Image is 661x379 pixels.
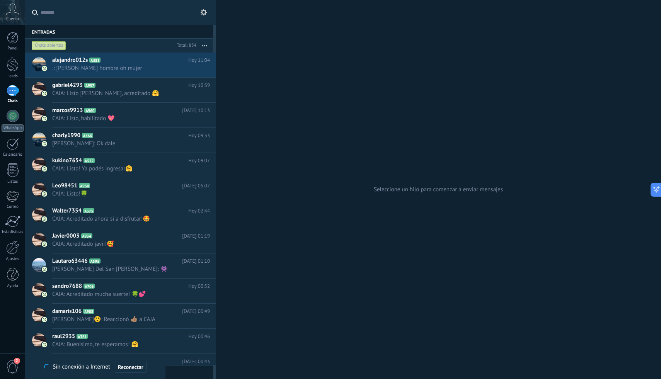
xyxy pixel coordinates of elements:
[52,291,195,298] span: CAJA: Acreditado mucha suerte! 🍀💕
[32,41,66,50] div: Chats abiertos
[25,53,216,77] a: alejandro012s A383 Hoy 11:04 .: [PERSON_NAME] hombre oh mujer
[115,361,147,373] button: Reconectar
[6,17,19,22] span: Cuenta
[25,78,216,102] a: gabriel4293 A957 Hoy 10:39 CAJA: Listo [PERSON_NAME], acreditado 🤗
[25,25,213,39] div: Entradas
[52,333,75,340] span: raul2935
[188,333,210,340] span: Hoy 00:46
[182,107,210,114] span: [DATE] 10:13
[2,179,24,184] div: Listas
[83,284,95,289] span: A706
[52,65,195,72] span: .: [PERSON_NAME] hombre oh mujer
[25,203,216,228] a: Walter7354 A375 Hoy 02:44 CAJA: Acreditado ahora si a disfrutar!🤩
[188,82,210,89] span: Hoy 10:39
[42,342,47,347] img: com.amocrm.amocrmwa.svg
[42,166,47,172] img: com.amocrm.amocrmwa.svg
[52,257,88,265] span: Lautaro63446
[188,132,210,139] span: Hoy 09:33
[182,232,210,240] span: [DATE] 01:19
[42,116,47,121] img: com.amocrm.amocrmwa.svg
[182,257,210,265] span: [DATE] 01:10
[42,317,47,322] img: com.amocrm.amocrmwa.svg
[118,364,143,370] span: Reconectar
[2,257,24,262] div: Ajustes
[52,56,88,64] span: alejandro012s
[52,140,195,147] span: [PERSON_NAME]: Ok dale
[25,128,216,153] a: charly1990 A466 Hoy 09:33 [PERSON_NAME]: Ok dale
[52,165,195,172] span: CAJA: Listo! Ya podés ingresar🤗
[84,108,95,113] span: A960
[52,132,80,139] span: charly1990
[188,282,210,290] span: Hoy 00:52
[182,182,210,190] span: [DATE] 05:07
[14,358,20,364] span: 2
[79,183,90,188] span: A930
[25,253,216,278] a: Lautaro63446 A595 [DATE] 01:10 [PERSON_NAME] Del San [PERSON_NAME]: 👾
[188,207,210,215] span: Hoy 02:44
[2,99,24,104] div: Chats
[52,215,195,223] span: CAJA: Acreditado ahora si a disfrutar!🤩
[42,241,47,247] img: com.amocrm.amocrmwa.svg
[52,240,195,248] span: CAJA: Acreditado javii!🥰
[2,284,24,289] div: Ayuda
[42,91,47,96] img: com.amocrm.amocrmwa.svg
[52,282,82,290] span: sandro7688
[89,58,101,63] span: A383
[44,360,146,373] div: Sin conexión a Internet
[2,229,24,235] div: Estadísticas
[52,190,195,197] span: CAJA: Listo!🍀
[2,124,24,132] div: WhatsApp
[81,233,92,238] span: A934
[52,265,195,273] span: [PERSON_NAME] Del San [PERSON_NAME]: 👾
[42,66,47,71] img: com.amocrm.amocrmwa.svg
[2,46,24,51] div: Panel
[52,82,83,89] span: gabriel4293
[83,208,94,213] span: A375
[2,152,24,157] div: Calendario
[25,279,216,303] a: sandro7688 A706 Hoy 00:52 CAJA: Acreditado mucha suerte! 🍀💕
[84,83,95,88] span: A957
[52,341,195,348] span: CAJA: Buenisimo, te esperamos! 🤗
[52,308,82,315] span: damaris106
[83,158,95,163] span: A532
[52,207,82,215] span: Walter7354
[42,267,47,272] img: com.amocrm.amocrmwa.svg
[25,304,216,328] a: damaris106 A908 [DATE] 00:49 [PERSON_NAME]☺️: Reaccionó 👍🏽 a CAJA
[52,182,77,190] span: Leo98451
[82,133,93,138] span: A466
[2,204,24,209] div: Correo
[188,157,210,165] span: Hoy 09:07
[83,309,94,314] span: A908
[42,292,47,297] img: com.amocrm.amocrmwa.svg
[25,329,216,354] a: raul2935 A361 Hoy 00:46 CAJA: Buenisimo, te esperamos! 🤗
[182,308,210,315] span: [DATE] 00:49
[25,228,216,253] a: Javier0003 A934 [DATE] 01:19 CAJA: Acreditado javii!🥰
[77,334,88,339] span: A361
[89,258,101,263] span: A595
[188,56,210,64] span: Hoy 11:04
[52,232,80,240] span: Javier0003
[42,141,47,146] img: com.amocrm.amocrmwa.svg
[42,191,47,197] img: com.amocrm.amocrmwa.svg
[25,354,216,379] a: Magali4636 A367 [DATE] 00:43
[182,358,210,365] span: [DATE] 00:43
[25,178,216,203] a: Leo98451 A930 [DATE] 05:07 CAJA: Listo!🍀
[25,103,216,127] a: marcos9913 A960 [DATE] 10:13 CAJA: Listo, habilitado 💖
[196,39,213,53] button: Más
[52,316,195,323] span: [PERSON_NAME]☺️: Reaccionó 👍🏽 a CAJA
[52,90,195,97] span: CAJA: Listo [PERSON_NAME], acreditado 🤗
[2,74,24,79] div: Leads
[42,216,47,222] img: com.amocrm.amocrmwa.svg
[25,153,216,178] a: kukino7654 A532 Hoy 09:07 CAJA: Listo! Ya podés ingresar🤗
[52,107,83,114] span: marcos9913
[52,157,82,165] span: kukino7654
[52,115,195,122] span: CAJA: Listo, habilitado 💖
[174,42,196,49] div: Total: 834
